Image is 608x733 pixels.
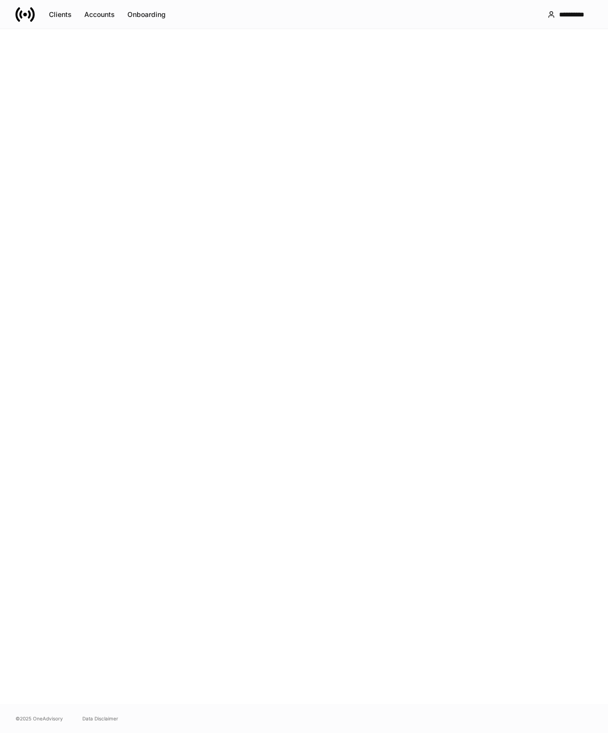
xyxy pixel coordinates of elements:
span: © 2025 OneAdvisory [16,715,63,722]
div: Clients [49,10,72,19]
button: Clients [43,7,78,22]
button: Onboarding [121,7,172,22]
div: Accounts [84,10,115,19]
a: Data Disclaimer [82,715,118,722]
div: Onboarding [127,10,166,19]
button: Accounts [78,7,121,22]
